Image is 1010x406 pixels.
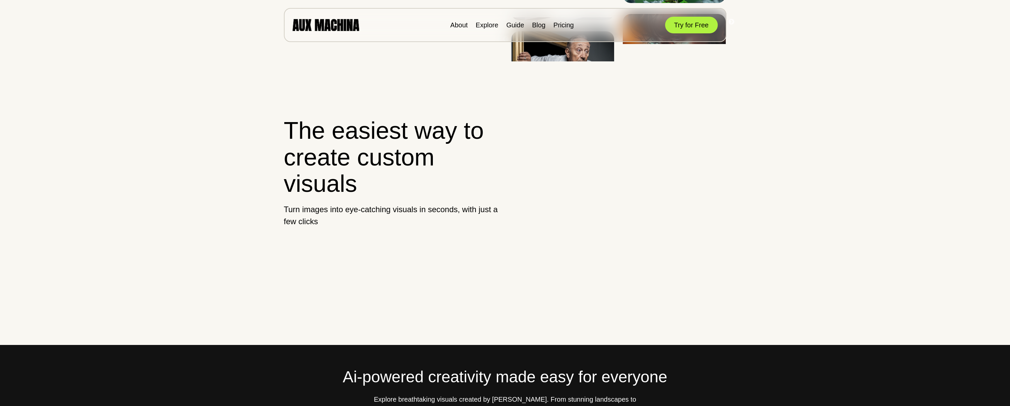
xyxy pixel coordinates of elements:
[616,36,623,43] button: Next
[450,21,468,29] a: About
[506,21,524,29] a: Guide
[476,21,499,29] a: Explore
[284,117,500,197] h1: The easiest way to create custom visuals
[553,21,574,29] a: Pricing
[293,19,359,31] img: AUX MACHINA
[665,17,718,33] button: Try for Free
[284,365,726,389] h2: Ai-powered creativity made easy for everyone
[532,21,545,29] a: Blog
[284,204,500,228] p: Turn images into eye-catching visuals in seconds, with just a few clicks
[503,36,509,43] button: Previous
